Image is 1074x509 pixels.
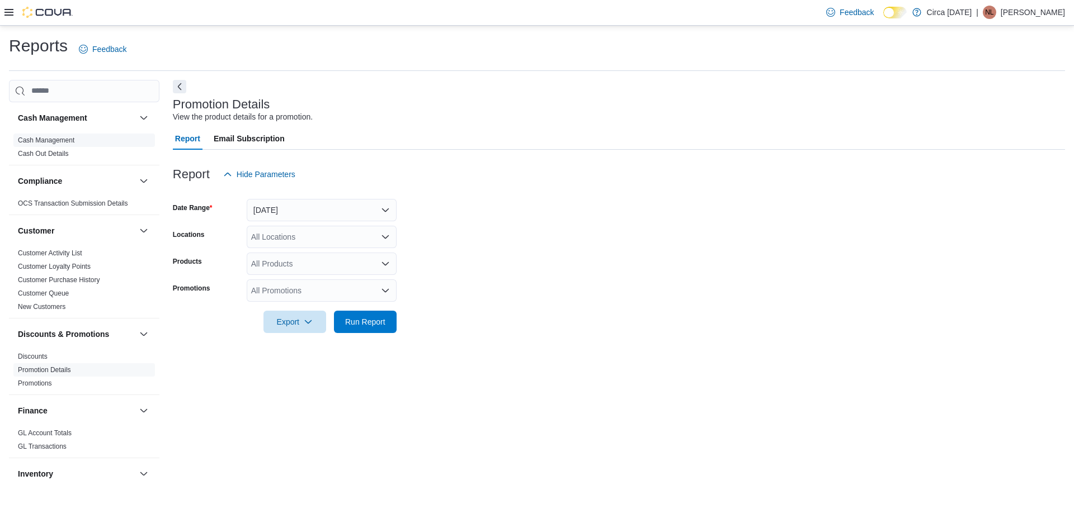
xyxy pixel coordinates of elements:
[9,246,159,318] div: Customer
[18,329,109,340] h3: Discounts & Promotions
[18,136,74,144] a: Cash Management
[18,275,100,284] span: Customer Purchase History
[381,286,390,295] button: Open list of options
[9,35,68,57] h1: Reports
[173,284,210,293] label: Promotions
[345,316,385,327] span: Run Report
[18,149,69,158] span: Cash Out Details
[18,379,52,387] a: Promotions
[18,199,128,208] span: OCS Transaction Submission Details
[263,311,326,333] button: Export
[18,225,135,236] button: Customer
[22,7,73,18] img: Cova
[18,442,67,451] span: GL Transactions
[840,7,874,18] span: Feedback
[18,249,82,257] a: Customer Activity List
[137,224,150,237] button: Customer
[18,262,91,271] span: Customer Loyalty Points
[381,232,390,241] button: Open list of options
[18,303,65,311] a: New Customers
[137,174,150,188] button: Compliance
[9,197,159,215] div: Compliance
[18,379,52,388] span: Promotions
[137,404,150,417] button: Finance
[18,112,135,123] button: Cash Management
[334,311,397,333] button: Run Report
[883,18,884,19] span: Dark Mode
[173,203,213,212] label: Date Range
[270,311,319,333] span: Export
[18,136,74,145] span: Cash Management
[18,405,135,416] button: Finance
[137,467,150,481] button: Inventory
[18,199,128,207] a: OCS Transaction Submission Details
[985,6,993,19] span: NL
[976,6,978,19] p: |
[247,199,397,221] button: [DATE]
[173,80,186,93] button: Next
[173,98,270,111] h3: Promotion Details
[18,289,69,298] span: Customer Queue
[92,44,126,55] span: Feedback
[18,366,71,374] a: Promotion Details
[18,429,72,437] a: GL Account Totals
[173,230,205,239] label: Locations
[18,289,69,297] a: Customer Queue
[18,365,71,374] span: Promotion Details
[137,327,150,341] button: Discounts & Promotions
[18,352,48,361] span: Discounts
[18,468,53,479] h3: Inventory
[173,111,313,123] div: View the product details for a promotion.
[18,443,67,450] a: GL Transactions
[18,249,82,258] span: Customer Activity List
[883,7,907,18] input: Dark Mode
[173,168,210,181] h3: Report
[927,6,972,19] p: Circa [DATE]
[18,263,91,270] a: Customer Loyalty Points
[9,134,159,165] div: Cash Management
[18,112,87,123] h3: Cash Management
[1001,6,1065,19] p: [PERSON_NAME]
[18,405,48,416] h3: Finance
[822,1,878,23] a: Feedback
[18,175,62,187] h3: Compliance
[9,350,159,394] div: Discounts & Promotions
[74,38,131,60] a: Feedback
[175,127,200,150] span: Report
[173,257,202,266] label: Products
[214,127,285,150] span: Email Subscription
[18,276,100,284] a: Customer Purchase History
[18,353,48,360] a: Discounts
[18,468,135,479] button: Inventory
[237,169,295,180] span: Hide Parameters
[137,111,150,125] button: Cash Management
[18,150,69,158] a: Cash Out Details
[18,175,135,187] button: Compliance
[18,329,135,340] button: Discounts & Promotions
[9,426,159,458] div: Finance
[18,429,72,437] span: GL Account Totals
[381,259,390,268] button: Open list of options
[18,225,54,236] h3: Customer
[219,163,300,185] button: Hide Parameters
[983,6,996,19] div: Natasha Livermore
